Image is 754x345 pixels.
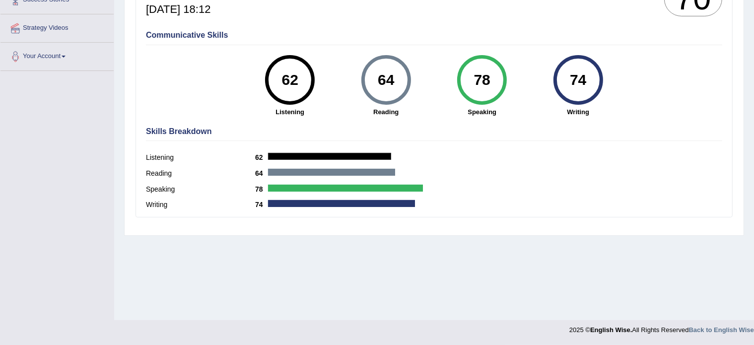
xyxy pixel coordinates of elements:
[590,326,632,334] strong: English Wise.
[272,59,308,101] div: 62
[255,169,268,177] b: 64
[146,168,255,179] label: Reading
[146,3,211,15] h5: [DATE] 18:12
[255,153,268,161] b: 62
[255,185,268,193] b: 78
[146,127,722,136] h4: Skills Breakdown
[343,107,429,117] strong: Reading
[560,59,596,101] div: 74
[146,200,255,210] label: Writing
[535,107,621,117] strong: Writing
[255,201,268,208] b: 74
[247,107,334,117] strong: Listening
[146,31,722,40] h4: Communicative Skills
[464,59,500,101] div: 78
[146,152,255,163] label: Listening
[689,326,754,334] a: Back to English Wise
[439,107,526,117] strong: Speaking
[146,184,255,195] label: Speaking
[0,43,114,68] a: Your Account
[0,14,114,39] a: Strategy Videos
[569,320,754,335] div: 2025 © All Rights Reserved
[368,59,404,101] div: 64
